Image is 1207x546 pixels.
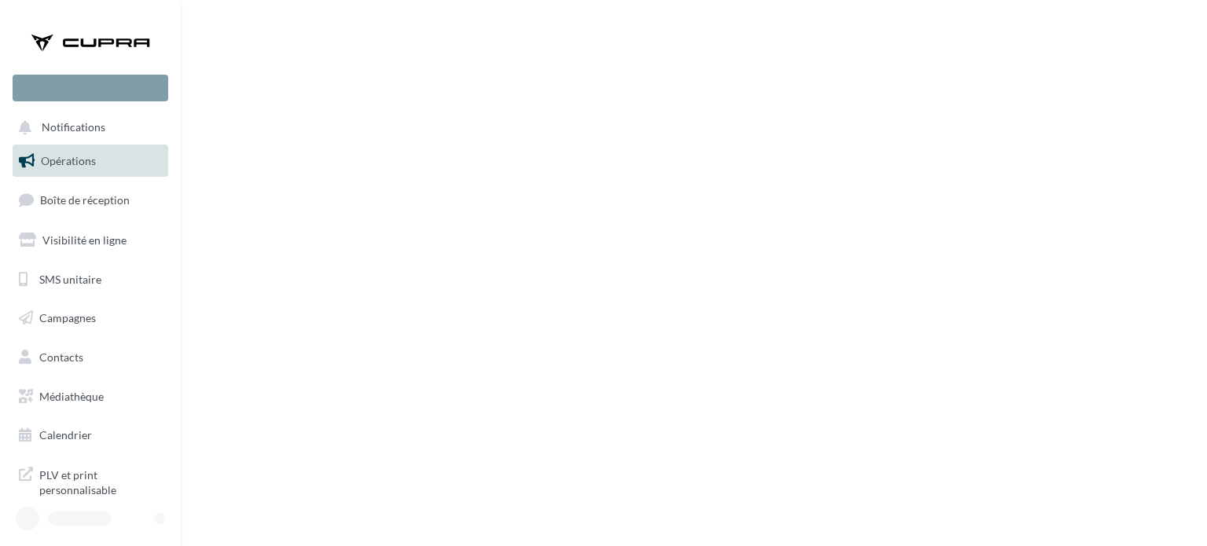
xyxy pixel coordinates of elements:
a: Visibilité en ligne [9,224,171,257]
span: Contacts [39,350,83,364]
span: Campagnes [39,311,96,324]
a: Calendrier [9,419,171,452]
a: Campagnes [9,302,171,335]
span: Notifications [42,121,105,134]
span: Médiathèque [39,390,104,403]
span: PLV et print personnalisable [39,464,162,498]
span: Boîte de réception [40,193,130,207]
a: Opérations [9,145,171,178]
span: Calendrier [39,428,92,442]
a: SMS unitaire [9,263,171,296]
span: Opérations [41,154,96,167]
span: SMS unitaire [39,272,101,285]
a: Boîte de réception [9,183,171,217]
a: Contacts [9,341,171,374]
a: PLV et print personnalisable [9,458,171,504]
a: Médiathèque [9,380,171,413]
span: Visibilité en ligne [42,233,127,247]
div: Nouvelle campagne [13,75,168,101]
